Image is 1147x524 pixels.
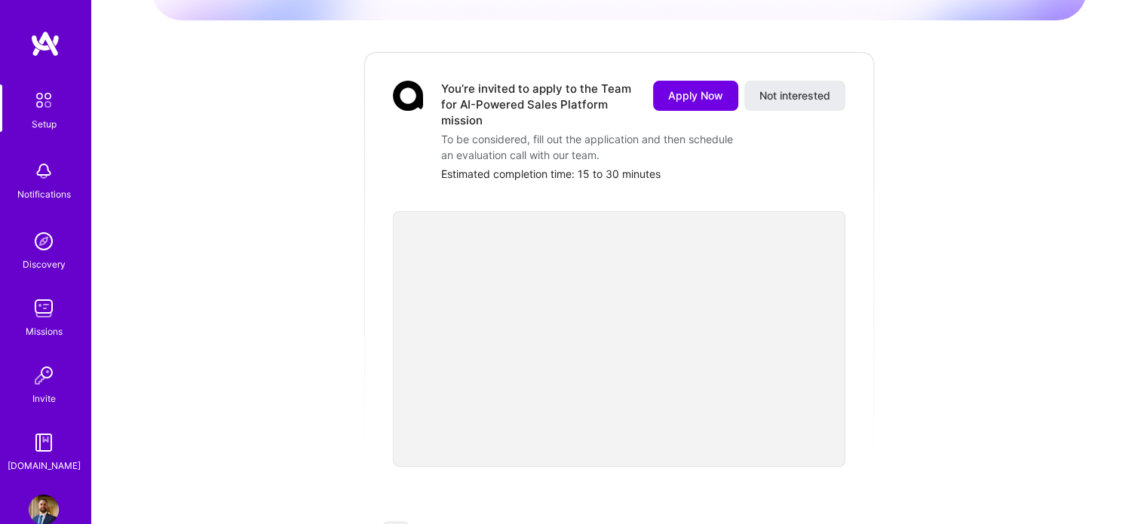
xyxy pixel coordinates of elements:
[393,81,423,111] img: Company Logo
[17,186,71,202] div: Notifications
[653,81,738,111] button: Apply Now
[744,81,845,111] button: Not interested
[28,84,60,116] img: setup
[29,293,59,323] img: teamwork
[29,226,59,256] img: discovery
[32,116,57,132] div: Setup
[441,81,635,128] div: You’re invited to apply to the Team for AI-Powered Sales Platform mission
[8,458,81,473] div: [DOMAIN_NAME]
[441,166,845,182] div: Estimated completion time: 15 to 30 minutes
[441,131,743,163] div: To be considered, fill out the application and then schedule an evaluation call with our team.
[23,256,66,272] div: Discovery
[393,211,845,467] iframe: video
[29,156,59,186] img: bell
[759,88,830,103] span: Not interested
[29,360,59,391] img: Invite
[30,30,60,57] img: logo
[668,88,723,103] span: Apply Now
[32,391,56,406] div: Invite
[26,323,63,339] div: Missions
[29,427,59,458] img: guide book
